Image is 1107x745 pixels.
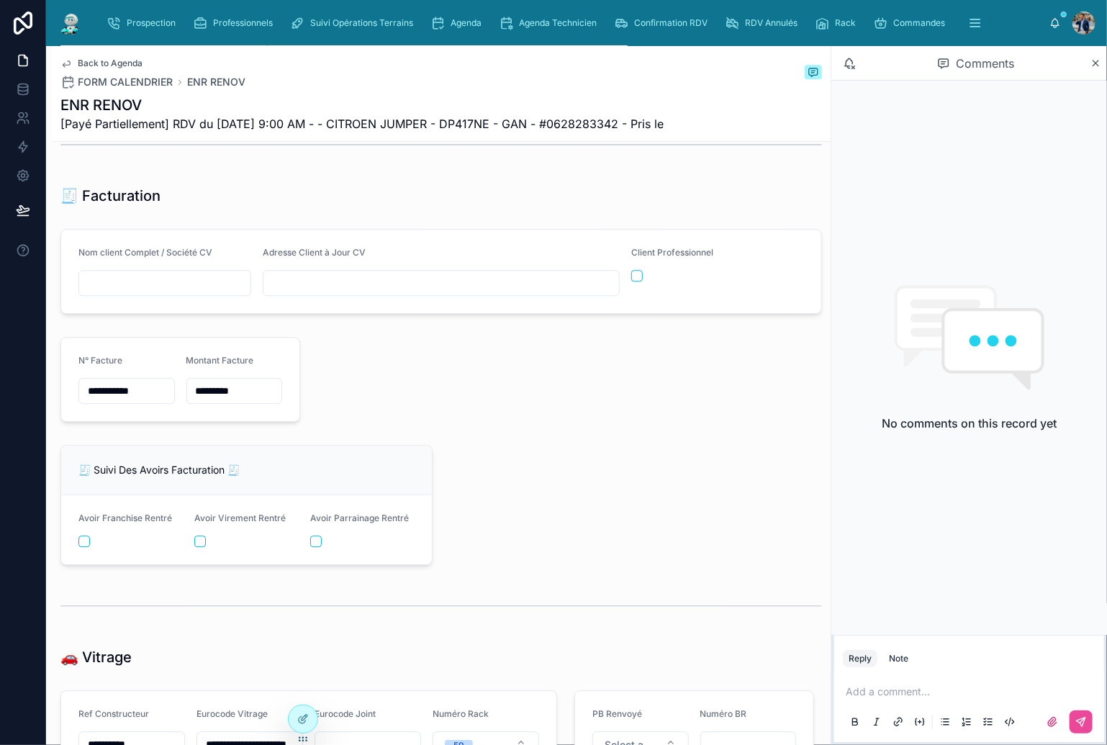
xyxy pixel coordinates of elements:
span: Suivi Opérations Terrains [310,17,413,29]
span: Client Professionnel [631,247,713,258]
h1: ENR RENOV [60,95,664,115]
span: Nom client Complet / Société CV [78,247,212,258]
a: Professionnels [189,10,283,36]
span: N° Facture [78,355,122,366]
span: Montant Facture [186,355,254,366]
span: Ref Constructeur [78,708,149,719]
a: ENR RENOV [187,75,245,89]
div: Note [889,653,908,664]
button: Reply [843,650,877,667]
a: Confirmation RDV [610,10,718,36]
span: Rack [835,17,856,29]
a: Agenda [426,10,492,36]
h2: No comments on this record yet [882,415,1057,432]
span: FORM CALENDRIER [78,75,173,89]
span: RDV Annulés [745,17,798,29]
span: Avoir Parrainage Rentré [310,513,409,523]
span: Avoir Franchise Rentré [78,513,172,523]
a: Agenda Technicien [494,10,607,36]
span: Agenda Technicien [519,17,597,29]
a: Commandes [869,10,955,36]
span: Numéro Rack [433,708,489,719]
span: 🧾 Suivi Des Avoirs Facturation 🧾 [78,464,240,476]
span: Agenda [451,17,482,29]
span: Confirmation RDV [634,17,708,29]
a: Suivi Opérations Terrains [286,10,423,36]
h1: 🧾 Facturation [60,186,161,206]
button: Note [883,650,914,667]
span: Avoir Virement Rentré [194,513,286,523]
span: Eurocode Joint [315,708,376,719]
a: Rack [810,10,866,36]
img: App logo [58,12,83,35]
span: Back to Agenda [78,58,143,69]
span: Eurocode Vitrage [196,708,268,719]
a: Prospection [102,10,186,36]
span: [Payé Partiellement] RDV du [DATE] 9:00 AM - - CITROEN JUMPER - DP417NE - GAN - #0628283342 - Pri... [60,115,664,132]
h1: 🚗 Vitrage [60,647,132,667]
span: Professionnels [213,17,273,29]
span: PB Renvoyé [592,708,642,719]
a: Back to Agenda [60,58,143,69]
a: FORM CALENDRIER [60,75,173,89]
span: Numéro BR [700,708,747,719]
div: scrollable content [95,7,1049,39]
span: Commandes [893,17,945,29]
a: RDV Annulés [720,10,808,36]
span: Adresse Client à Jour CV [263,247,366,258]
span: Comments [956,55,1014,72]
span: Prospection [127,17,176,29]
